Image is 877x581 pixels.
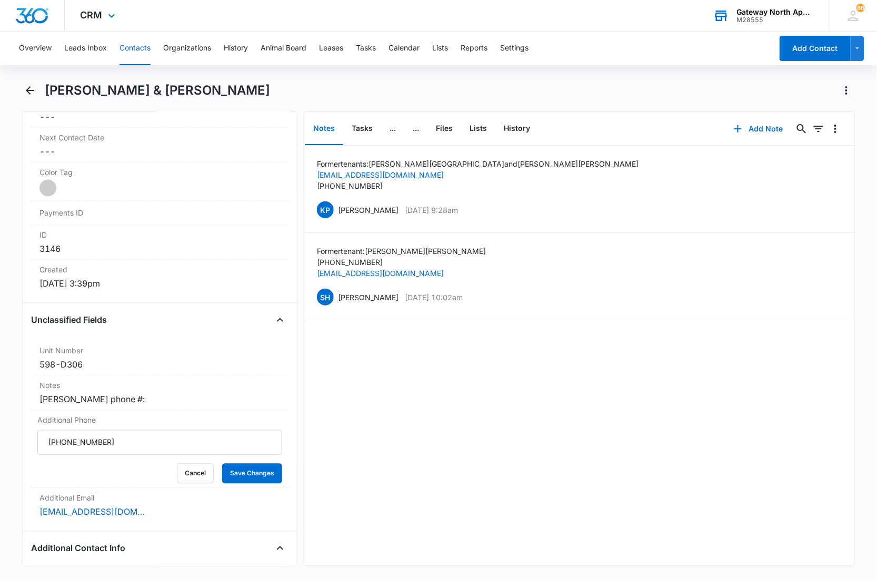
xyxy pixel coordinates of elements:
[427,113,461,145] button: Files
[45,83,270,98] h1: [PERSON_NAME] & [PERSON_NAME]
[39,132,281,143] label: Next Contact Date
[81,9,103,21] span: CRM
[39,393,281,406] div: [PERSON_NAME] phone #:
[338,205,398,216] p: [PERSON_NAME]
[39,359,281,371] div: 598-D306
[461,113,495,145] button: Lists
[381,113,404,145] button: ...
[272,312,288,329] button: Close
[39,167,281,178] label: Color Tag
[388,32,420,65] button: Calendar
[39,243,281,256] dd: 3146
[319,32,343,65] button: Leases
[31,162,289,201] div: Color Tag
[856,4,865,12] div: notifications count
[39,380,281,391] label: Notes
[224,32,248,65] button: History
[856,4,865,12] span: 86
[39,208,99,219] dt: Payments ID
[723,116,793,141] button: Add Note
[827,120,844,137] button: Overflow Menu
[461,32,487,65] button: Reports
[317,257,486,268] p: [PHONE_NUMBER]
[31,128,289,162] div: Next Contact Date---
[39,110,281,123] dd: ---
[31,376,289,411] div: Notes[PERSON_NAME] phone #:
[317,158,639,169] p: Former tenants: [PERSON_NAME] [GEOGRAPHIC_DATA] and [PERSON_NAME] [PERSON_NAME]
[305,113,343,145] button: Notes
[404,113,427,145] button: ...
[222,464,282,484] button: Save Changes
[793,120,810,137] button: Search...
[317,180,639,191] p: [PHONE_NUMBER]
[272,540,288,557] button: Close
[261,32,306,65] button: Animal Board
[39,493,281,504] label: Additional Email
[37,415,283,426] label: Additional Phone
[31,488,289,523] div: Additional Email[EMAIL_ADDRESS][DOMAIN_NAME]
[356,32,376,65] button: Tasks
[405,292,463,303] p: [DATE] 10:02am
[39,145,281,158] dd: ---
[31,226,289,260] div: ID3146
[405,205,458,216] p: [DATE] 9:28am
[64,32,107,65] button: Leads Inbox
[19,32,52,65] button: Overview
[317,246,486,257] p: Former tenant: [PERSON_NAME] [PERSON_NAME]
[317,269,444,278] a: [EMAIL_ADDRESS][DOMAIN_NAME]
[500,32,529,65] button: Settings
[737,8,814,16] div: account name
[31,314,107,327] h4: Unclassified Fields
[39,278,281,290] dd: [DATE] 3:39pm
[810,120,827,137] button: Filters
[22,82,38,99] button: Back
[737,16,814,24] div: account id
[495,113,539,145] button: History
[177,464,214,484] button: Cancel
[780,36,851,61] button: Add Contact
[317,170,444,179] a: [EMAIL_ADDRESS][DOMAIN_NAME]
[119,32,151,65] button: Contacts
[338,292,398,303] p: [PERSON_NAME]
[39,345,281,356] label: Unit Number
[31,260,289,294] div: Created[DATE] 3:39pm
[31,341,289,376] div: Unit Number598-D306
[37,430,283,455] input: Additional Phone
[39,506,145,518] a: [EMAIL_ADDRESS][DOMAIN_NAME]
[31,201,289,226] div: Payments ID
[317,289,334,305] span: SH
[838,82,855,99] button: Actions
[432,32,448,65] button: Lists
[343,113,381,145] button: Tasks
[163,32,211,65] button: Organizations
[31,542,125,555] h4: Additional Contact Info
[39,230,281,241] dt: ID
[39,264,281,276] dt: Created
[317,201,334,218] span: KP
